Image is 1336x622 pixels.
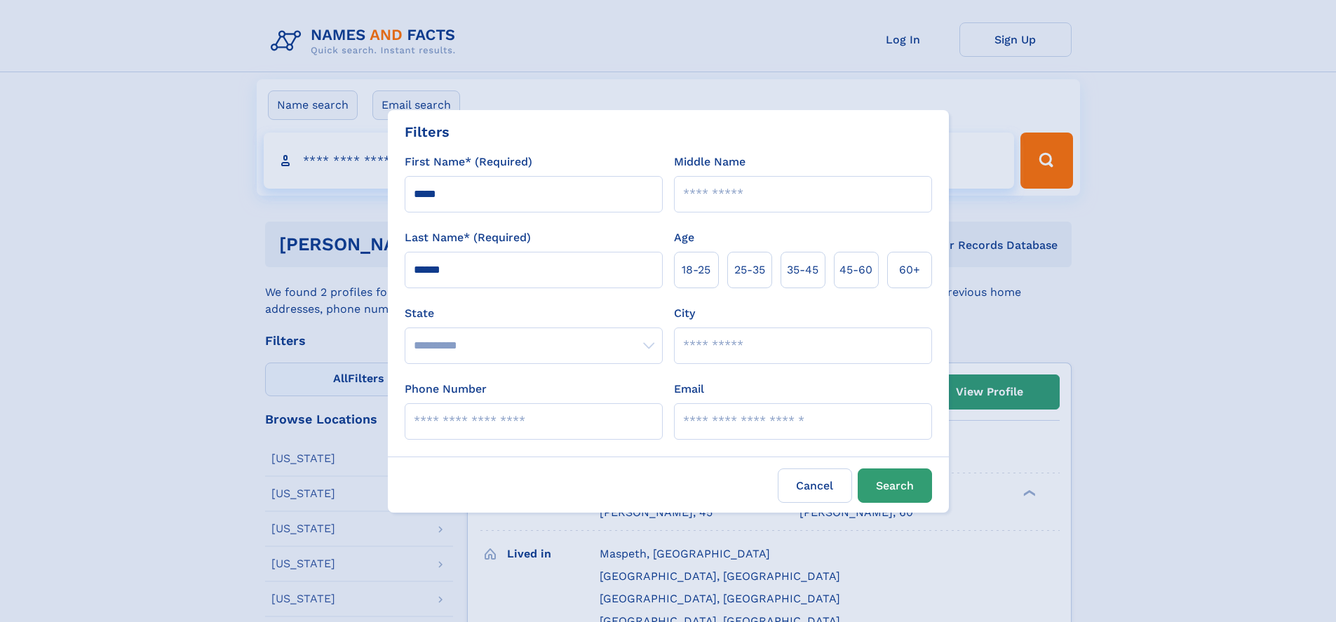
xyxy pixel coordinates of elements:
[682,262,710,278] span: 18‑25
[405,381,487,398] label: Phone Number
[899,262,920,278] span: 60+
[734,262,765,278] span: 25‑35
[787,262,818,278] span: 35‑45
[858,468,932,503] button: Search
[674,154,745,170] label: Middle Name
[405,154,532,170] label: First Name* (Required)
[778,468,852,503] label: Cancel
[405,305,663,322] label: State
[405,229,531,246] label: Last Name* (Required)
[839,262,872,278] span: 45‑60
[674,381,704,398] label: Email
[674,229,694,246] label: Age
[405,121,450,142] div: Filters
[674,305,695,322] label: City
